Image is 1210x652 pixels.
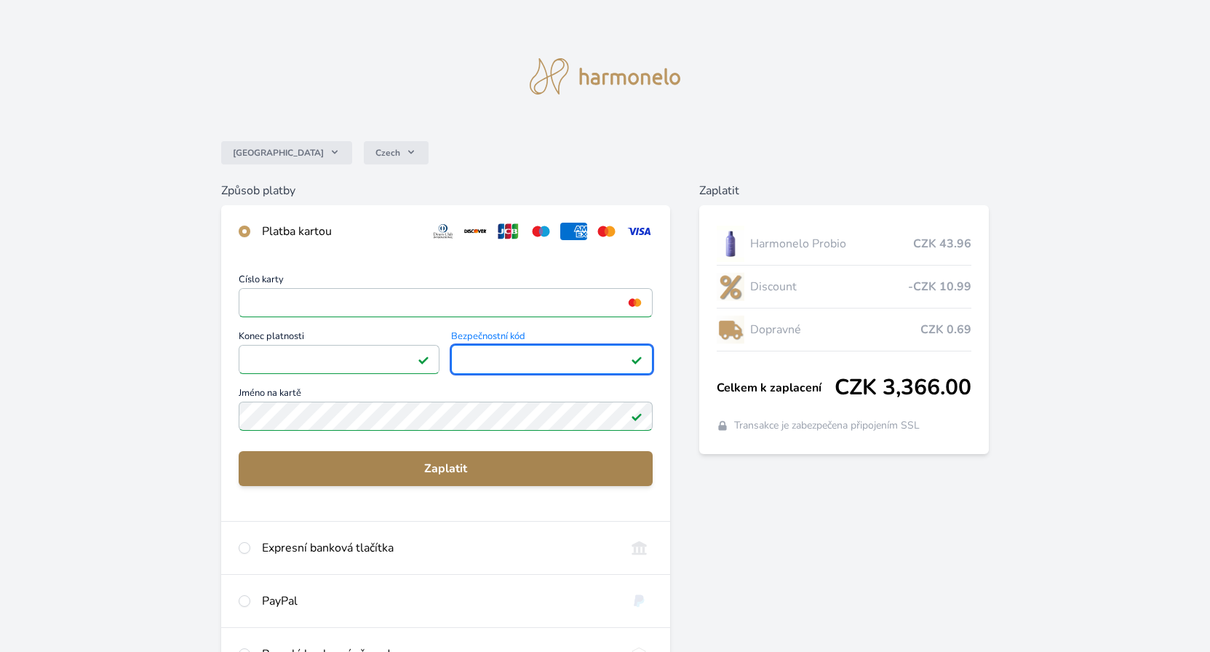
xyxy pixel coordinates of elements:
img: onlineBanking_CZ.svg [626,539,653,557]
button: Czech [364,141,429,164]
iframe: Iframe pro bezpečnostní kód [458,349,646,370]
span: Harmonelo Probio [750,235,913,253]
span: Zaplatit [250,460,641,477]
div: Expresní banková tlačítka [262,539,614,557]
img: diners.svg [430,223,457,240]
img: Platné pole [418,354,429,365]
span: Číslo karty [239,275,653,288]
div: Platba kartou [262,223,418,240]
img: visa.svg [626,223,653,240]
img: logo.svg [530,58,681,95]
img: mc.svg [593,223,620,240]
span: Konec platnosti [239,332,440,345]
input: Jméno na kartěPlatné pole [239,402,653,431]
img: jcb.svg [495,223,522,240]
img: CLEAN_PROBIO_se_stinem_x-lo.jpg [717,226,744,262]
span: -CZK 10.99 [908,278,971,295]
span: Jméno na kartě [239,389,653,402]
span: Bezpečnostní kód [451,332,653,345]
img: mc [625,296,645,309]
span: Czech [375,147,400,159]
img: Platné pole [631,354,642,365]
span: [GEOGRAPHIC_DATA] [233,147,324,159]
img: discover.svg [462,223,489,240]
span: CZK 3,366.00 [835,375,971,401]
h6: Způsob platby [221,182,670,199]
button: [GEOGRAPHIC_DATA] [221,141,352,164]
div: PayPal [262,592,614,610]
img: discount-lo.png [717,269,744,305]
span: Celkem k zaplacení [717,379,835,397]
iframe: Iframe pro číslo karty [245,293,646,313]
button: Zaplatit [239,451,653,486]
img: paypal.svg [626,592,653,610]
span: CZK 43.96 [913,235,971,253]
span: Transakce je zabezpečena připojením SSL [734,418,920,433]
iframe: Iframe pro datum vypršení platnosti [245,349,434,370]
img: Platné pole [631,410,642,422]
h6: Zaplatit [699,182,989,199]
img: maestro.svg [528,223,554,240]
img: amex.svg [560,223,587,240]
span: Dopravné [750,321,920,338]
span: CZK 0.69 [920,321,971,338]
span: Discount [750,278,908,295]
img: delivery-lo.png [717,311,744,348]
